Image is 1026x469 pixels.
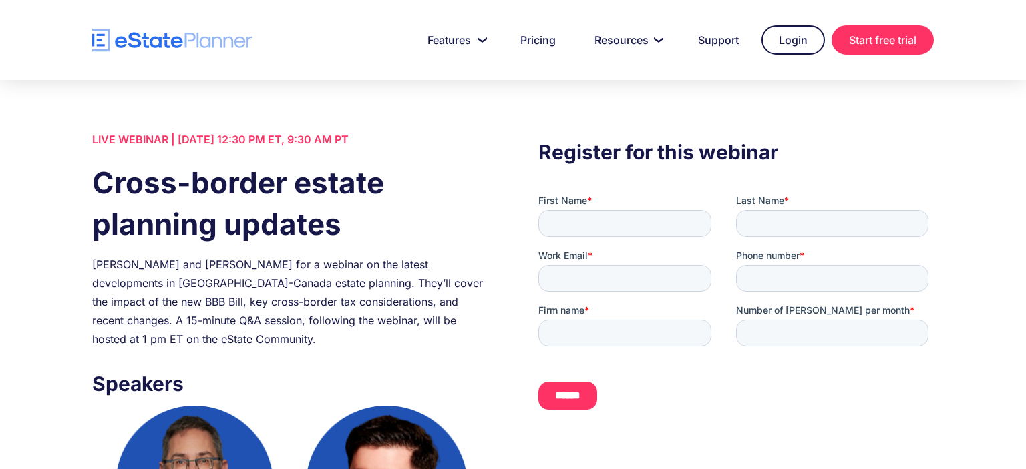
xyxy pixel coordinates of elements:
[92,130,488,149] div: LIVE WEBINAR | [DATE] 12:30 PM ET, 9:30 AM PT
[538,194,934,421] iframe: Form 0
[92,255,488,348] div: [PERSON_NAME] and [PERSON_NAME] for a webinar on the latest developments in [GEOGRAPHIC_DATA]-Can...
[761,25,825,55] a: Login
[92,368,488,399] h3: Speakers
[832,25,934,55] a: Start free trial
[682,27,755,53] a: Support
[92,162,488,245] h1: Cross-border estate planning updates
[578,27,675,53] a: Resources
[411,27,498,53] a: Features
[92,29,252,52] a: home
[504,27,572,53] a: Pricing
[538,137,934,167] h3: Register for this webinar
